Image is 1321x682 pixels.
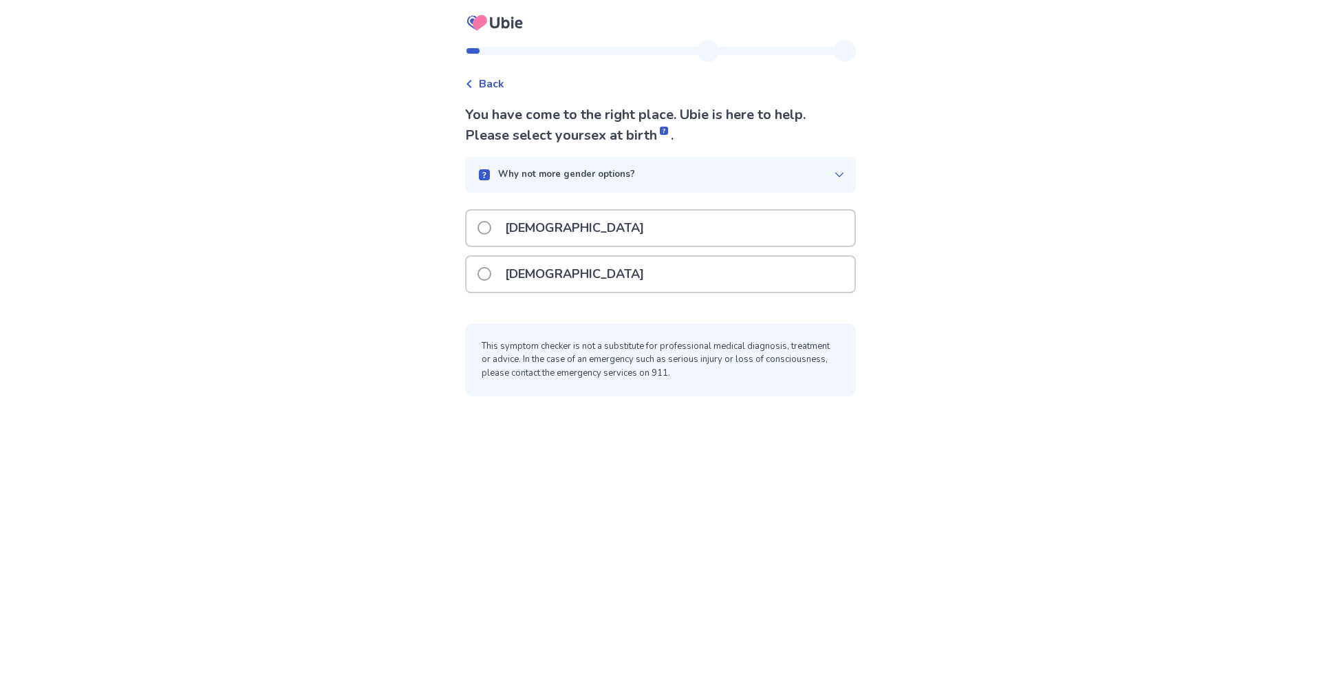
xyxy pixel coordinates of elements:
p: You have come to the right place. Ubie is here to help. Please select your . [465,105,856,146]
p: This symptom checker is not a substitute for professional medical diagnosis, treatment or advice.... [482,340,839,381]
span: Back [479,76,504,92]
p: [DEMOGRAPHIC_DATA] [497,257,652,292]
p: [DEMOGRAPHIC_DATA] [497,211,652,246]
p: Why not more gender options? [498,168,635,182]
span: sex at birth [584,126,671,145]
